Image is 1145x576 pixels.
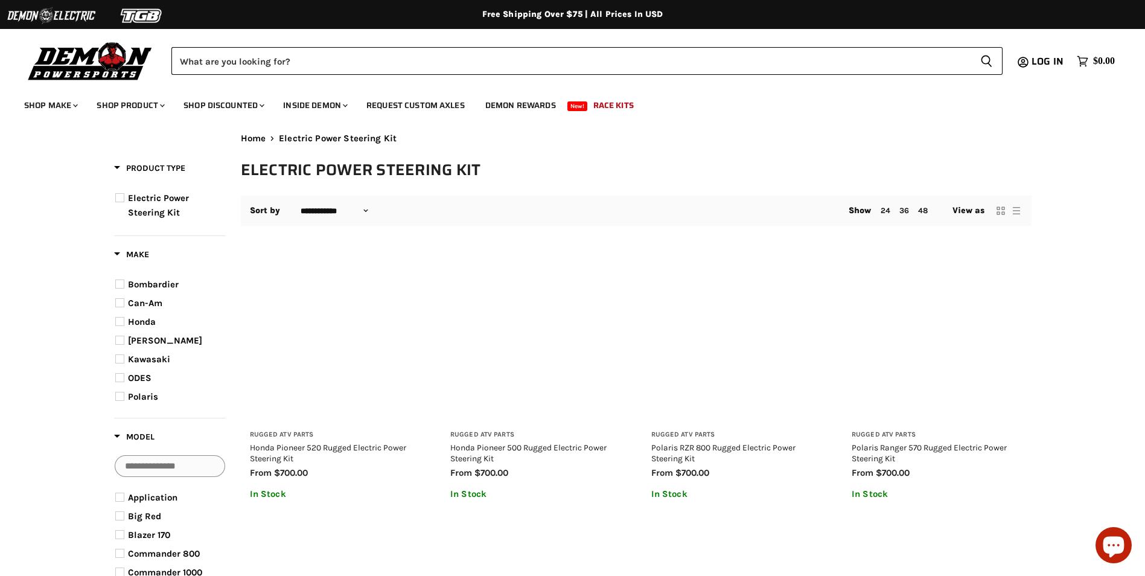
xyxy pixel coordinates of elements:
span: Kawasaki [128,354,170,365]
span: ODES [128,373,151,383]
span: Product Type [114,163,185,173]
h3: Rugged ATV Parts [651,430,822,440]
span: Honda [128,316,156,327]
a: Inside Demon [274,93,355,118]
input: Search [171,47,971,75]
a: 36 [899,206,909,215]
a: Shop Make [15,93,85,118]
form: Product [171,47,1003,75]
span: from [250,467,272,478]
img: TGB Logo 2 [97,4,187,27]
span: [PERSON_NAME] [128,335,202,346]
span: Electric Power Steering Kit [128,193,189,218]
span: Show [849,205,872,216]
p: In Stock [651,489,822,499]
span: $700.00 [274,467,308,478]
h3: Rugged ATV Parts [250,430,421,440]
img: Demon Electric Logo 2 [6,4,97,27]
inbox-online-store-chat: Shopify online store chat [1092,527,1135,566]
a: Honda Pioneer 520 Rugged Electric Power Steering Kit [250,443,406,463]
button: list view [1010,205,1022,217]
span: Big Red [128,511,161,522]
span: Make [114,249,149,260]
span: Commander 800 [128,548,200,559]
button: grid view [995,205,1007,217]
a: Request Custom Axles [357,93,474,118]
h1: Electric Power Steering Kit [241,160,1032,180]
span: Polaris [128,391,158,402]
span: Electric Power Steering Kit [279,133,397,144]
h3: Rugged ATV Parts [852,430,1022,440]
a: Log in [1026,56,1071,67]
img: Demon Powersports [24,39,156,82]
a: Demon Rewards [476,93,565,118]
h3: Rugged ATV Parts [450,430,621,440]
span: Can-Am [128,298,162,309]
a: $0.00 [1071,53,1121,70]
span: from [450,467,472,478]
button: Filter by Product Type [114,162,185,178]
a: Home [241,133,266,144]
span: Blazer 170 [128,530,170,540]
span: from [852,467,873,478]
span: Model [114,432,155,442]
span: View as [952,206,985,216]
a: 48 [918,206,928,215]
nav: Collection utilities [241,196,1032,226]
span: from [651,467,673,478]
button: Search [971,47,1003,75]
a: 24 [881,206,890,215]
a: Polaris Ranger 570 Rugged Electric Power Steering Kit [852,251,1022,422]
span: $700.00 [474,467,508,478]
a: Shop Discounted [174,93,272,118]
span: Log in [1032,54,1064,69]
a: Polaris RZR 800 Rugged Electric Power Steering Kit [651,251,822,422]
p: In Stock [250,489,421,499]
button: Filter by Model [114,431,155,446]
a: Honda Pioneer 520 Rugged Electric Power Steering Kit [250,251,421,422]
a: Polaris RZR 800 Rugged Electric Power Steering Kit [651,443,796,463]
a: Shop Product [88,93,172,118]
div: Free Shipping Over $75 | All Prices In USD [90,9,1056,20]
span: New! [567,101,588,111]
a: Race Kits [584,93,643,118]
label: Sort by [250,206,281,216]
p: In Stock [450,489,621,499]
ul: Main menu [15,88,1112,118]
span: Application [128,492,177,503]
span: $700.00 [876,467,910,478]
p: In Stock [852,489,1022,499]
a: Honda Pioneer 500 Rugged Electric Power Steering Kit [450,251,621,422]
span: $700.00 [675,467,709,478]
button: Filter by Make [114,249,149,264]
span: $0.00 [1093,56,1115,67]
nav: Breadcrumbs [241,133,1032,144]
a: Honda Pioneer 500 Rugged Electric Power Steering Kit [450,443,607,463]
input: Search Options [115,455,225,477]
span: Bombardier [128,279,179,290]
a: Polaris Ranger 570 Rugged Electric Power Steering Kit [852,443,1007,463]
